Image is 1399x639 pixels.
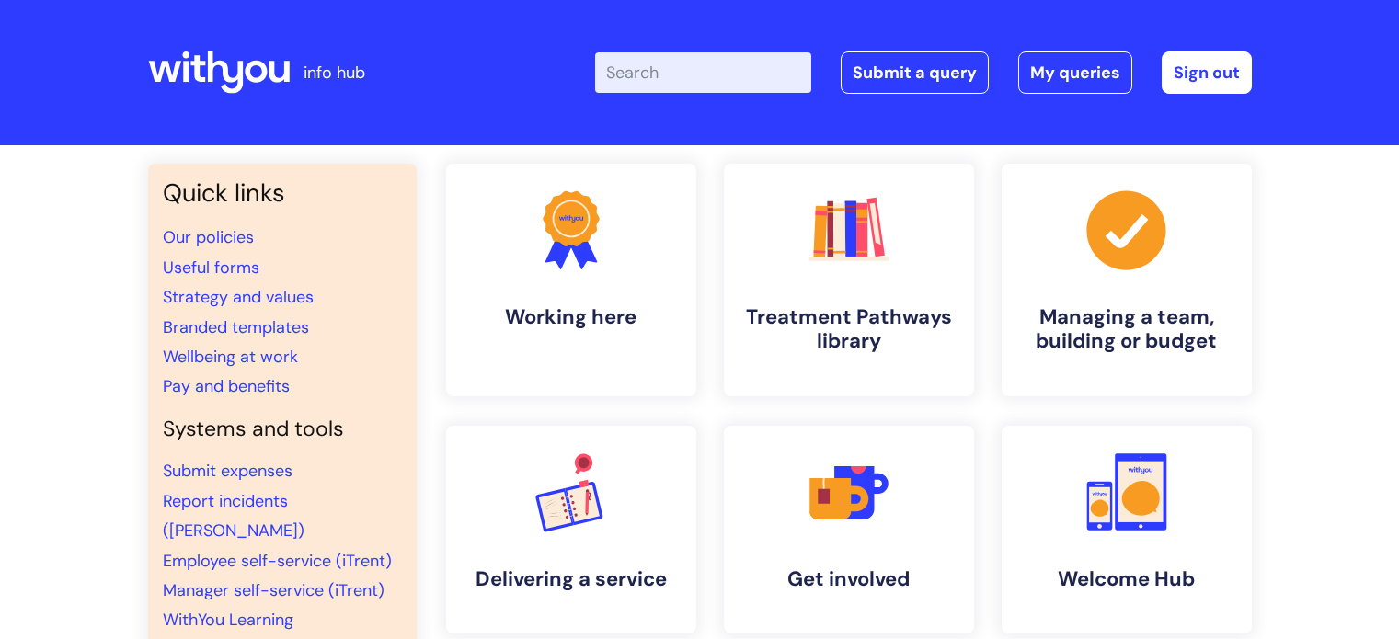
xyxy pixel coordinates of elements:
a: Manager self-service (iTrent) [163,579,384,601]
a: Report incidents ([PERSON_NAME]) [163,490,304,542]
p: info hub [304,58,365,87]
a: Strategy and values [163,286,314,308]
a: Branded templates [163,316,309,338]
a: My queries [1018,51,1132,94]
a: Welcome Hub [1002,426,1252,633]
a: Get involved [724,426,974,633]
h3: Quick links [163,178,402,208]
h4: Welcome Hub [1016,567,1237,591]
h4: Get involved [739,567,959,591]
a: Delivering a service [446,426,696,633]
a: Pay and benefits [163,375,290,397]
h4: Working here [461,305,682,329]
h4: Systems and tools [163,416,402,442]
h4: Managing a team, building or budget [1016,305,1237,354]
a: Employee self-service (iTrent) [163,550,392,572]
a: Wellbeing at work [163,346,298,368]
h4: Treatment Pathways library [739,305,959,354]
input: Search [595,52,811,93]
a: Submit expenses [163,460,292,482]
div: | - [595,51,1252,94]
a: Sign out [1162,51,1252,94]
a: Submit a query [841,51,989,94]
h4: Delivering a service [461,567,682,591]
a: WithYou Learning [163,609,293,631]
a: Our policies [163,226,254,248]
a: Useful forms [163,257,259,279]
a: Treatment Pathways library [724,164,974,396]
a: Working here [446,164,696,396]
a: Managing a team, building or budget [1002,164,1252,396]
